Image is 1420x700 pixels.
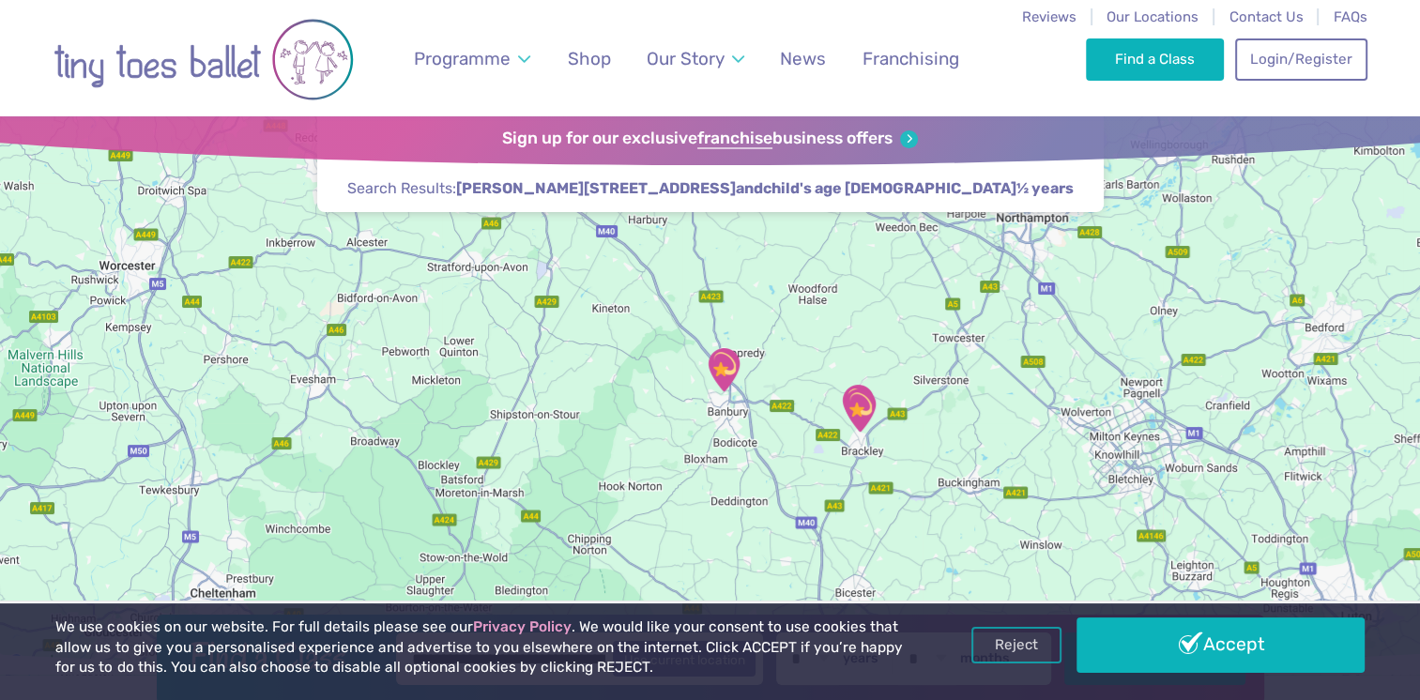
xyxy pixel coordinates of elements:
[568,48,611,69] span: Shop
[1022,8,1076,25] a: Reviews
[771,37,835,81] a: News
[1235,38,1367,80] a: Login/Register
[53,12,354,107] img: tiny toes ballet
[414,48,511,69] span: Programme
[763,178,1074,199] span: child's age [DEMOGRAPHIC_DATA]½ years
[55,617,906,678] p: We use cookies on our website. For full details please see our . We would like your consent to us...
[456,178,736,199] span: [PERSON_NAME][STREET_ADDRESS]
[836,387,883,434] div: The Radstone Primary School
[1334,8,1367,25] a: FAQs
[700,346,747,393] div: Hanwell Fields Community Centre
[1229,8,1303,25] a: Contact Us
[697,129,772,149] strong: franchise
[863,48,959,69] span: Franchising
[405,37,539,81] a: Programme
[647,48,725,69] span: Our Story
[472,618,571,635] a: Privacy Policy
[1086,38,1224,80] a: Find a Class
[456,179,1074,197] strong: and
[1076,617,1364,672] a: Accept
[780,48,826,69] span: News
[637,37,753,81] a: Our Story
[1107,8,1199,25] a: Our Locations
[853,37,968,81] a: Franchising
[971,627,1061,662] a: Reject
[502,129,918,149] a: Sign up for our exclusivefranchisebusiness offers
[558,37,619,81] a: Shop
[834,383,881,430] div: Egerton Hall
